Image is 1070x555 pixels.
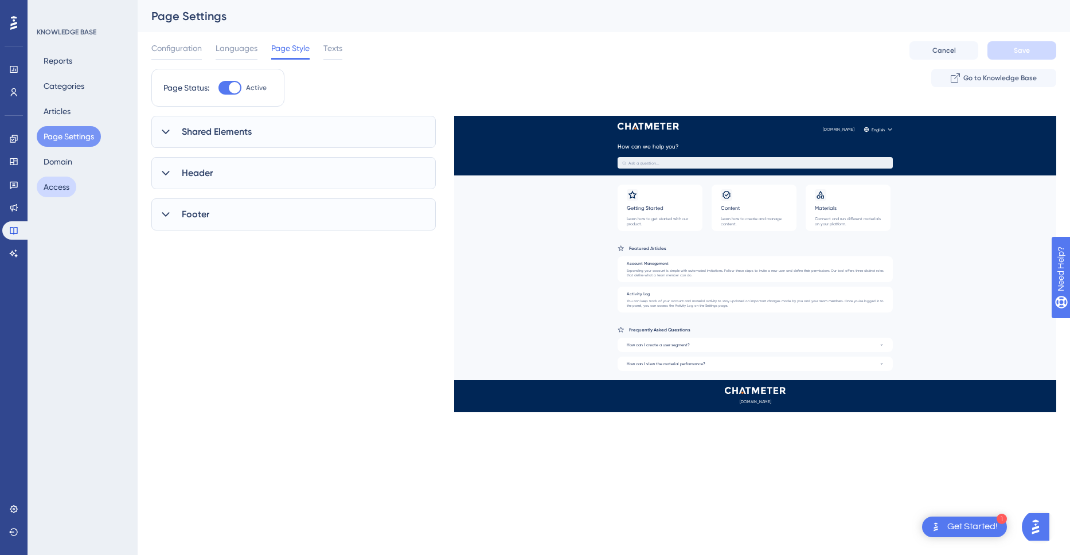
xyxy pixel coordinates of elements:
button: Categories [37,76,91,96]
div: KNOWLEDGE BASE [37,28,96,37]
span: Active [246,83,267,92]
iframe: UserGuiding AI Assistant Launcher [1022,510,1056,544]
span: Footer [182,208,209,221]
img: launcher-image-alternative-text [929,520,943,534]
div: Page Status: [163,81,209,95]
div: 1 [997,514,1007,524]
button: Save [987,41,1056,60]
button: Access [37,177,76,197]
span: Texts [323,41,342,55]
span: Cancel [932,46,956,55]
span: Configuration [151,41,202,55]
span: Shared Elements [182,125,252,139]
span: Header [182,166,213,180]
div: Get Started! [947,521,998,533]
button: Page Settings [37,126,101,147]
span: Need Help? [27,3,72,17]
span: Save [1014,46,1030,55]
button: Go to Knowledge Base [931,69,1056,87]
div: Page Settings [151,8,1028,24]
span: Languages [216,41,257,55]
div: Open Get Started! checklist, remaining modules: 1 [922,517,1007,537]
span: Page Style [271,41,310,55]
span: Go to Knowledge Base [963,73,1037,83]
button: Reports [37,50,79,71]
button: Articles [37,101,77,122]
button: Domain [37,151,79,172]
button: Cancel [909,41,978,60]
